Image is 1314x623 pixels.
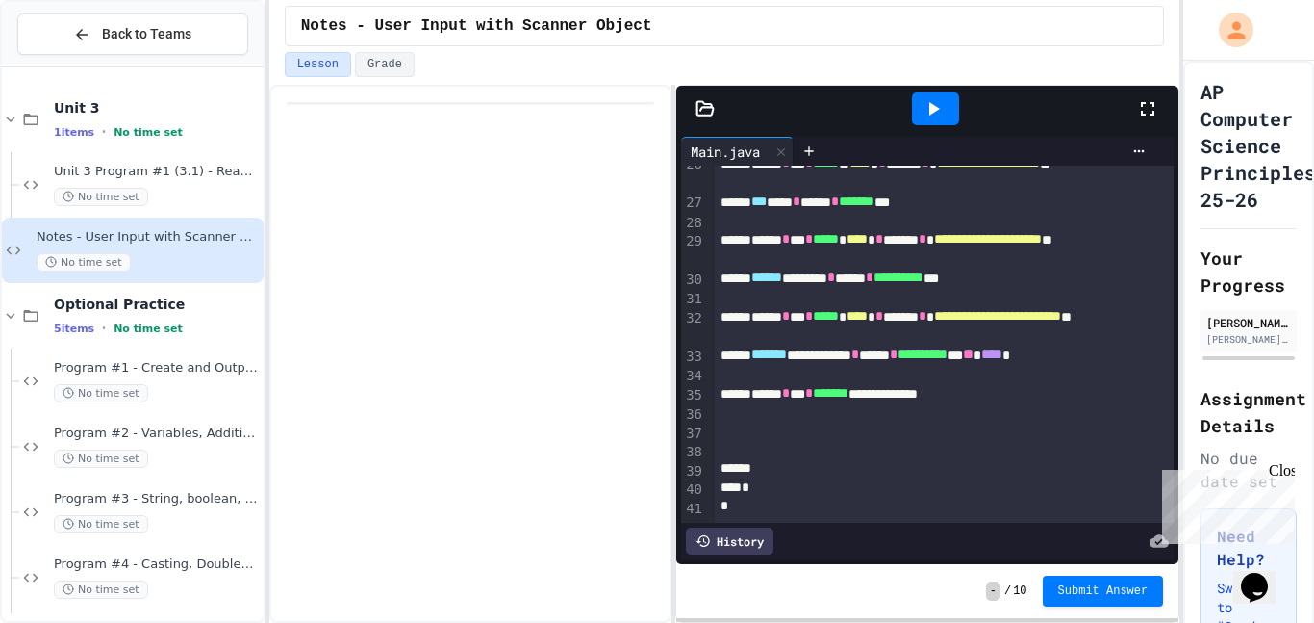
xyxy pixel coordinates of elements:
button: Submit Answer [1043,576,1164,607]
div: No due date set [1200,447,1297,493]
iframe: chat widget [1233,546,1295,604]
div: 35 [681,386,705,405]
span: Program #3 - String, boolean, and double variables with output [54,491,260,507]
span: 5 items [54,323,94,335]
div: 32 [681,309,705,348]
span: No time set [37,253,131,272]
div: 31 [681,290,705,309]
span: No time set [114,323,183,335]
div: 33 [681,348,705,367]
span: No time set [54,384,148,402]
div: 34 [681,367,705,386]
button: Back to Teams [17,13,248,55]
div: 27 [681,194,705,213]
div: 37 [681,425,705,444]
span: - [986,582,1000,601]
div: My Account [1199,8,1258,52]
span: Program #1 - Create and Output a String and int variable [54,360,260,376]
div: Main.java [681,142,770,162]
span: No time set [54,188,148,206]
div: [PERSON_NAME][EMAIL_ADDRESS][DOMAIN_NAME] [1206,332,1291,347]
h2: Assignment Details [1200,385,1297,439]
span: Unit 3 Program #1 (3.1) - Reading Three Numbers [54,164,260,180]
span: Program #4 - Casting, Doubles, Concatenation [54,557,260,573]
h2: Your Progress [1200,245,1297,299]
button: Lesson [285,52,351,77]
span: Program #2 - Variables, Addition, Output [54,426,260,442]
span: 1 items [54,126,94,139]
span: Notes - User Input with Scanner Object [301,14,652,38]
span: Submit Answer [1058,584,1149,599]
div: 30 [681,271,705,290]
span: Optional Practice [54,296,260,313]
span: Unit 3 [54,99,260,117]
div: Main.java [681,137,794,166]
div: 40 [681,480,705,500]
div: 26 [681,155,705,194]
button: Grade [355,52,415,77]
div: 39 [681,462,705,481]
div: Chat with us now!Close [8,8,133,122]
span: No time set [114,126,183,139]
div: History [686,528,773,555]
iframe: chat widget [1154,462,1295,544]
div: 41 [681,500,705,519]
span: No time set [54,450,148,468]
div: [PERSON_NAME] [1206,314,1291,331]
span: Notes - User Input with Scanner Object [37,229,260,246]
span: No time set [54,515,148,533]
span: No time set [54,581,148,599]
div: 38 [681,443,705,462]
span: / [1004,584,1011,599]
span: • [102,321,106,336]
span: 10 [1013,584,1026,599]
h3: Need Help? [1217,525,1280,571]
span: • [102,124,106,140]
span: Back to Teams [102,24,191,44]
div: 28 [681,214,705,233]
div: 36 [681,405,705,425]
div: 29 [681,232,705,271]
